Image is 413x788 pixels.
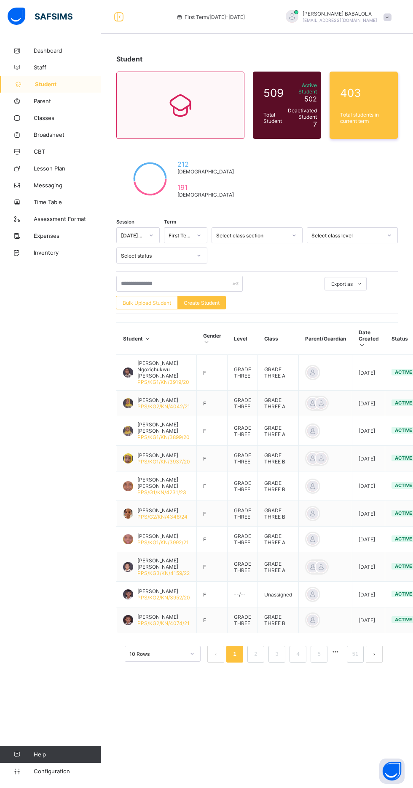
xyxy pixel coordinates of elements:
span: Student [116,55,142,63]
span: [PERSON_NAME] [137,452,190,458]
a: 5 [315,649,323,660]
span: Total students in current term [340,112,387,124]
span: Inventory [34,249,101,256]
span: Dashboard [34,47,101,54]
span: 403 [340,86,387,99]
td: F [197,391,228,416]
td: F [197,607,228,633]
div: Select status [121,253,192,259]
span: 509 [263,86,284,99]
td: GRADE THREE A [258,416,299,446]
li: 上一页 [207,646,224,663]
span: [PERSON_NAME] [137,533,189,539]
span: Time Table [34,199,101,205]
td: [DATE] [352,446,385,471]
span: PPS/KG2/KN/4042/21 [137,403,190,410]
span: PPS/G2/KN/4346/24 [137,514,188,520]
td: F [197,527,228,552]
span: active [395,427,412,433]
i: Sort in Ascending Order [203,339,210,345]
td: F [197,446,228,471]
span: Bulk Upload Student [123,300,171,306]
td: GRADE THREE A [258,527,299,552]
th: Date Created [352,323,385,355]
th: Level [228,323,258,355]
span: 191 [177,183,234,192]
span: active [395,510,412,516]
span: Configuration [34,768,101,775]
span: Create Student [184,300,220,306]
span: Lesson Plan [34,165,101,172]
td: GRADE THREE [228,446,258,471]
th: Class [258,323,299,355]
td: F [197,416,228,446]
a: 2 [252,649,260,660]
span: Session [116,219,134,225]
td: GRADE THREE [228,527,258,552]
span: [DEMOGRAPHIC_DATA] [177,192,234,198]
td: GRADE THREE B [258,446,299,471]
td: GRADE THREE [228,391,258,416]
td: F [197,552,228,582]
th: Student [117,323,197,355]
span: Help [34,751,101,758]
td: GRADE THREE A [258,355,299,391]
span: Student [35,81,101,88]
span: Active Student [288,82,317,95]
span: [PERSON_NAME] [137,614,190,620]
td: [DATE] [352,527,385,552]
span: PPS/G1/KN/4231/23 [137,489,186,495]
span: 7 [313,120,317,128]
a: 4 [294,649,302,660]
td: F [197,471,228,501]
span: [DEMOGRAPHIC_DATA] [177,168,234,175]
span: active [395,455,412,461]
img: safsims [8,8,72,25]
button: Open asap [379,759,405,784]
span: PPS/KG1/KN/3937/20 [137,458,190,465]
span: Deactivated Student [288,107,317,120]
li: 2 [247,646,264,663]
td: F [197,501,228,527]
li: 向后 5 页 [330,646,341,658]
span: [PERSON_NAME] [137,507,188,514]
li: 3 [268,646,285,663]
a: 1 [231,649,239,660]
span: Term [164,219,176,225]
span: [PERSON_NAME] Ngoxichukwu [PERSON_NAME] [137,360,190,379]
td: GRADE THREE [228,607,258,633]
span: active [395,400,412,406]
div: [DATE]-[DATE] [121,232,144,239]
div: DANIELBABALOLA [277,10,395,24]
li: 5 [311,646,327,663]
td: GRADE THREE A [258,391,299,416]
div: Select class level [311,232,382,239]
li: 1 [226,646,243,663]
span: PPS/KG2/KN/3952/20 [137,594,190,601]
div: Select class section [216,232,287,239]
td: [DATE] [352,471,385,501]
span: [PERSON_NAME] BABALOLA [303,11,377,17]
span: PPS/KG3/KN/4159/22 [137,570,190,576]
span: PPS/KG1/KN/3919/20 [137,379,189,385]
td: GRADE THREE B [258,501,299,527]
td: GRADE THREE [228,471,258,501]
td: GRADE THREE [228,355,258,391]
button: prev page [207,646,224,663]
button: next page [366,646,383,663]
span: [PERSON_NAME] [PERSON_NAME] [137,477,190,489]
span: active [395,563,412,569]
div: 10 Rows [129,651,185,657]
span: [PERSON_NAME] [137,397,190,403]
th: Gender [197,323,228,355]
td: GRADE THREE B [258,607,299,633]
span: CBT [34,148,101,155]
td: [DATE] [352,391,385,416]
span: active [395,369,412,375]
div: Total Student [261,109,286,126]
span: Assessment Format [34,216,101,222]
span: session/term information [176,14,245,20]
td: F [197,582,228,607]
td: [DATE] [352,355,385,391]
span: 212 [177,160,234,168]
